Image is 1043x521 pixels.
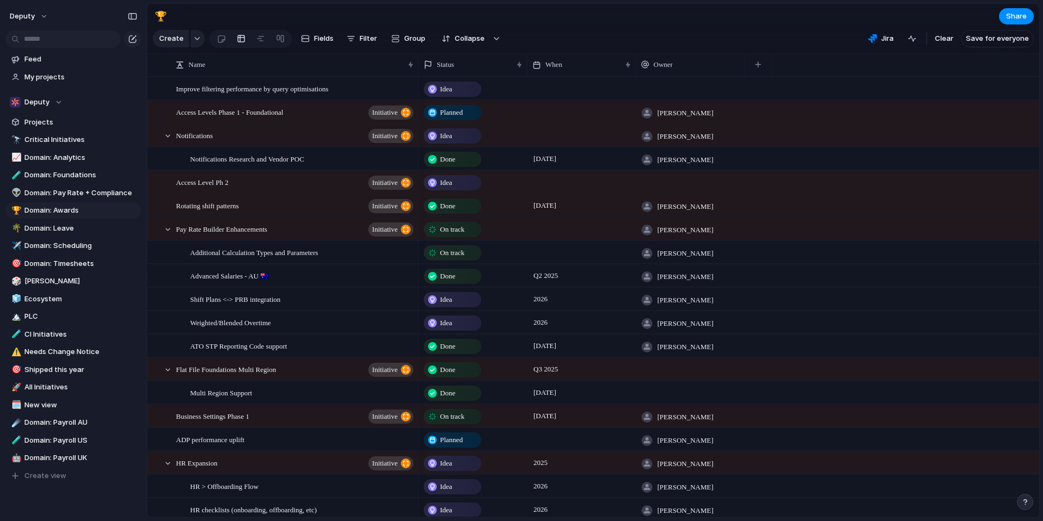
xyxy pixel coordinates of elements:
button: 📈 [10,152,21,163]
div: 🧊Ecosystem [5,291,141,307]
span: On track [440,411,464,422]
span: initiative [372,222,398,237]
span: [DATE] [531,199,559,212]
span: [DATE] [531,152,559,165]
button: Deputy [5,94,141,110]
div: 🏆 [11,204,19,217]
span: Shift Plans <-> PRB integration [190,293,280,305]
span: Critical Initiatives [24,134,137,145]
div: 🧪 [11,434,19,446]
span: Domain: Leave [24,223,137,234]
span: Name [189,59,205,70]
div: 🎯 [11,363,19,376]
span: Access Level Ph 2 [176,176,228,188]
button: 🚀 [10,382,21,393]
span: [DATE] [531,386,559,399]
span: Notifications [176,129,213,141]
span: Rotating shift patterns [176,199,239,212]
button: initiative [368,176,413,190]
span: Multi Region Support [190,386,252,399]
a: 🎲[PERSON_NAME] [5,273,141,289]
a: ✈️Domain: Scheduling [5,238,141,254]
button: Fields [297,30,338,47]
a: My projects [5,69,141,85]
span: [PERSON_NAME] [657,318,713,329]
button: ⚠️ [10,346,21,357]
button: initiative [368,363,413,377]
span: Domain: Timesheets [24,258,137,269]
span: [PERSON_NAME] [657,108,713,119]
span: initiative [372,456,398,471]
span: Done [440,154,455,165]
button: Filter [342,30,381,47]
button: Save for everyone [961,30,1034,47]
a: 🚀All Initiatives [5,379,141,395]
a: Projects [5,114,141,131]
a: ⚠️Needs Change Notice [5,344,141,360]
div: 🔭 [11,134,19,146]
span: Idea [440,131,452,141]
button: initiative [368,410,413,424]
span: Clear [935,33,953,44]
span: Save for everyone [966,33,1029,44]
span: [DATE] [531,410,559,423]
div: ✈️ [11,240,19,252]
span: [PERSON_NAME] [657,458,713,469]
span: [PERSON_NAME] [657,295,713,306]
span: initiative [372,128,398,144]
a: Feed [5,51,141,67]
span: [PERSON_NAME] [657,154,713,165]
button: 🧪 [10,170,21,181]
button: 🏆 [10,205,21,216]
span: initiative [372,409,398,424]
a: 🧪Domain: Foundations [5,167,141,183]
span: Idea [440,318,452,328]
span: [PERSON_NAME] [657,271,713,282]
span: Domain: Analytics [24,152,137,163]
span: Improve filtering performance by query optimisations [176,82,329,95]
span: Idea [440,481,452,492]
div: 🧪Domain: Payroll US [5,432,141,449]
a: 👽Domain: Pay Rate + Compliance [5,185,141,201]
button: Share [999,8,1034,24]
span: Projects [24,117,137,128]
span: 2026 [531,293,550,306]
span: Access Levels Phase 1 - Foundational [176,106,283,118]
span: Domain: Awards [24,205,137,216]
div: 🗓️New view [5,397,141,413]
a: 🧪CI Initiatives [5,326,141,343]
div: 🚀 [11,381,19,394]
span: Done [440,364,455,375]
span: Jira [881,33,894,44]
button: 🏆 [152,8,169,25]
span: 2026 [531,316,550,329]
button: Group [386,30,431,47]
button: initiative [368,222,413,237]
div: ⚠️ [11,346,19,358]
div: 🤖 [11,452,19,464]
span: Owner [654,59,673,70]
a: ☄️Domain: Payroll AU [5,414,141,431]
span: Additional Calculation Types and Parameters [190,246,318,258]
span: [PERSON_NAME] [657,342,713,352]
div: 🧪 [11,169,19,182]
a: 🌴Domain: Leave [5,220,141,237]
span: All Initiatives [24,382,137,393]
div: 📈 [11,151,19,164]
span: initiative [372,362,398,377]
span: 2026 [531,503,550,516]
span: Done [440,388,455,399]
a: 📈Domain: Analytics [5,150,141,166]
a: 🤖Domain: Payroll UK [5,450,141,466]
span: Pay Rate Builder Enhancements [176,222,267,235]
button: 🎯 [10,258,21,269]
span: initiative [372,105,398,120]
span: Done [440,201,455,212]
span: Q2 2025 [531,269,561,282]
span: [PERSON_NAME] [657,482,713,493]
a: 🏔️PLC [5,308,141,325]
button: initiative [368,129,413,143]
span: New view [24,400,137,411]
